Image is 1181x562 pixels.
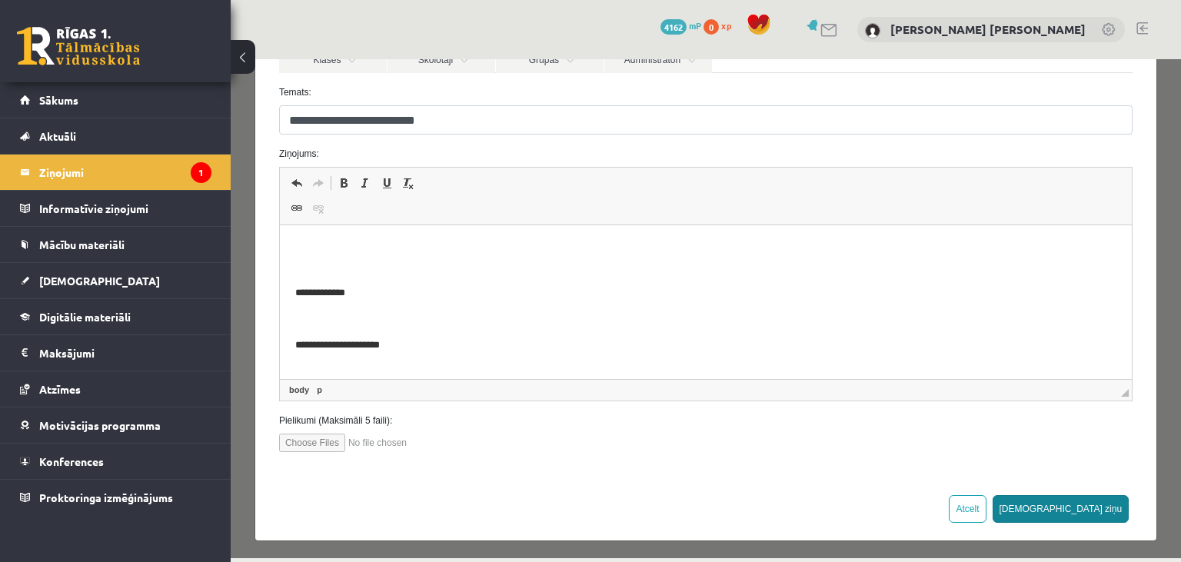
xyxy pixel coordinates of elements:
a: Mācību materiāli [20,227,211,262]
a: Redo (Ctrl+Y) [77,114,98,134]
span: mP [689,19,701,32]
legend: Maksājumi [39,335,211,371]
label: Temats: [37,26,913,40]
span: Atzīmes [39,382,81,396]
span: Resize [890,330,898,338]
a: Konferences [20,444,211,479]
a: Bold (Ctrl+B) [102,114,124,134]
span: 0 [704,19,719,35]
span: Digitālie materiāli [39,310,131,324]
label: Ziņojums: [37,88,913,101]
a: 0 xp [704,19,739,32]
a: 4162 mP [660,19,701,32]
span: Motivācijas programma [39,418,161,432]
span: Sākums [39,93,78,107]
a: Maksājumi [20,335,211,371]
legend: Informatīvie ziņojumi [39,191,211,226]
span: Aktuāli [39,129,76,143]
a: Atzīmes [20,371,211,407]
a: Ziņojumi1 [20,155,211,190]
a: body element [55,324,82,338]
a: Italic (Ctrl+I) [124,114,145,134]
a: Motivācijas programma [20,407,211,443]
a: Sākums [20,82,211,118]
a: Unlink [77,139,98,159]
legend: Ziņojumi [39,155,211,190]
a: [DEMOGRAPHIC_DATA] [20,263,211,298]
label: Pielikumi (Maksimāli 5 faili): [37,354,913,368]
span: [DEMOGRAPHIC_DATA] [39,274,160,288]
a: Proktoringa izmēģinājums [20,480,211,515]
span: Proktoringa izmēģinājums [39,491,173,504]
a: p element [83,324,95,338]
a: Digitālie materiāli [20,299,211,334]
span: Mācību materiāli [39,238,125,251]
span: 4162 [660,19,687,35]
span: xp [721,19,731,32]
a: Underline (Ctrl+U) [145,114,167,134]
a: Link (Ctrl+K) [55,139,77,159]
a: [PERSON_NAME] [PERSON_NAME] [890,22,1086,37]
button: [DEMOGRAPHIC_DATA] ziņu [762,436,899,464]
a: Aktuāli [20,118,211,154]
img: Emīlija Krista Bērziņa [865,23,880,38]
button: Atcelt [718,436,755,464]
span: Konferences [39,454,104,468]
a: Undo (Ctrl+Z) [55,114,77,134]
a: Remove Format [167,114,188,134]
iframe: Editor, wiswyg-editor-47024727704820-1757086089-216 [49,166,901,320]
a: Informatīvie ziņojumi [20,191,211,226]
i: 1 [191,162,211,183]
a: Rīgas 1. Tālmācības vidusskola [17,27,140,65]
